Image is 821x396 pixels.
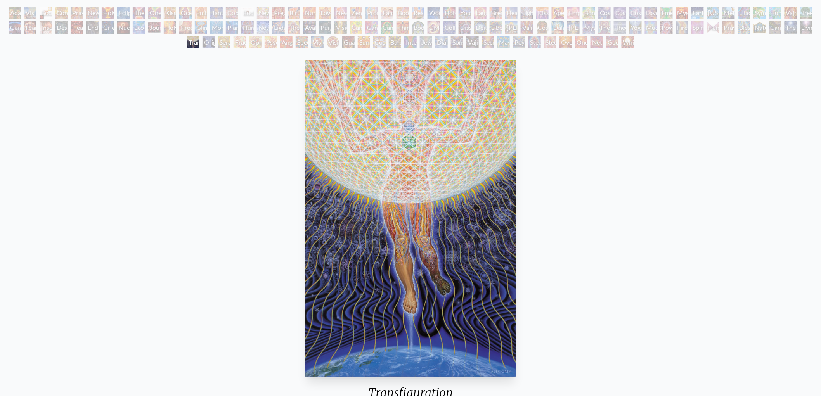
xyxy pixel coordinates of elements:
[311,36,324,48] div: Vision Crystal
[148,7,161,19] div: One Taste
[691,7,704,19] div: Earth Energies
[474,21,487,34] div: Deities & Demons Drinking from the Milky Pool
[9,21,21,34] div: Gaia
[769,7,781,19] div: Humming Bird
[753,21,766,34] div: Nature of Mind
[435,36,448,48] div: Diamond Being
[769,21,781,34] div: Caring
[303,21,316,34] div: Ayahuasca Visitation
[629,21,642,34] div: Yogi & the Möbius Sphere
[164,7,176,19] div: Kissing
[257,7,269,19] div: Newborn
[319,21,331,34] div: Purging
[505,21,518,34] div: [PERSON_NAME]
[389,36,401,48] div: Bardo Being
[226,21,238,34] div: Planetary Prayers
[358,36,370,48] div: Sunyata
[753,7,766,19] div: Symbiosis: Gall Wasp & Oak Tree
[591,36,603,48] div: Net of Being
[606,36,618,48] div: Godself
[412,7,424,19] div: Reading
[722,7,735,19] div: Metamorphosis
[800,21,812,34] div: Dying
[55,7,68,19] div: Contemplation
[327,36,339,48] div: Vision Crystal Tondo
[451,36,463,48] div: Song of Vajra Being
[559,36,572,48] div: Oversoul
[241,21,254,34] div: Human Geometry
[133,21,145,34] div: Eco-Atlas
[645,7,657,19] div: Love is a Cosmic Force
[296,36,308,48] div: Spectral Lotus
[71,21,83,34] div: Headache
[567,21,580,34] div: [PERSON_NAME]
[288,7,300,19] div: Birth
[350,7,362,19] div: Zena Lotus
[24,21,36,34] div: Fear
[272,21,285,34] div: Lightworker
[567,7,580,19] div: Empowerment
[443,21,456,34] div: Collective Vision
[24,7,36,19] div: Visionary Origin of Language
[305,60,516,377] img: Transfiguration-1993-Alex-Grey-watermarked.jpg
[707,7,719,19] div: [US_STATE] Song
[365,7,378,19] div: Promise
[785,21,797,34] div: The Soul Finds It's Way
[102,21,114,34] div: Grieving
[521,21,533,34] div: Vajra Guru
[86,7,99,19] div: New Man New Woman
[598,7,611,19] div: Cosmic Creativity
[482,36,494,48] div: Secret Writing Being
[676,21,688,34] div: Firewalking
[265,36,277,48] div: Psychomicrograph of a Fractal Paisley Cherub Feather Tip
[195,21,207,34] div: Glimpsing the Empyrean
[420,36,432,48] div: Jewel Being
[381,21,393,34] div: Cannabacchus
[133,7,145,19] div: The Kiss
[583,7,595,19] div: Bond
[552,21,564,34] div: Dalai Lama
[288,21,300,34] div: The Shulgins and their Alchemical Angels
[195,7,207,19] div: Embracing
[365,21,378,34] div: Cannabis Sutra
[707,21,719,34] div: Hands that See
[691,21,704,34] div: Spirit Animates the Flesh
[800,7,812,19] div: Tree & Person
[55,21,68,34] div: Despair
[513,36,525,48] div: Peyote Being
[575,36,587,48] div: One
[660,21,673,34] div: Power to the Peaceful
[117,21,130,34] div: Nuclear Crucifixion
[404,36,417,48] div: Interbeing
[210,7,223,19] div: Tantra
[102,7,114,19] div: Holy Grail
[466,36,479,48] div: Vajra Being
[234,36,246,48] div: Fractal Eyes
[280,36,293,48] div: Angel Skin
[614,21,626,34] div: Theologue
[536,7,549,19] div: Kiss of the [MEDICAL_DATA]
[738,21,750,34] div: Blessing Hand
[381,7,393,19] div: Family
[203,36,215,48] div: Original Face
[676,7,688,19] div: Mysteriosa 2
[272,7,285,19] div: Pregnancy
[785,7,797,19] div: Vajra Horse
[257,21,269,34] div: Networks
[210,21,223,34] div: Monochord
[629,7,642,19] div: Cosmic Lovers
[117,7,130,19] div: Eclipse
[373,36,386,48] div: Cosmic Elf
[241,7,254,19] div: Buddha Embryo
[536,21,549,34] div: Cosmic Christ
[722,21,735,34] div: Praying Hands
[528,36,541,48] div: Steeplehead 1
[40,7,52,19] div: Body, Mind, Spirit
[544,36,556,48] div: Steeplehead 2
[179,21,192,34] div: Prostration
[187,36,199,48] div: Transfiguration
[334,7,347,19] div: New Family
[474,7,487,19] div: Laughing Man
[342,36,355,48] div: Guardian of Infinite Vision
[40,21,52,34] div: Insomnia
